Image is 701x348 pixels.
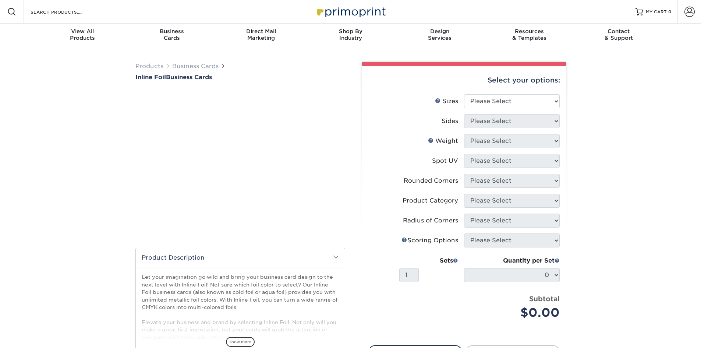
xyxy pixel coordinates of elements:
[135,74,345,81] h1: Business Cards
[306,28,395,41] div: Industry
[432,157,458,165] div: Spot UV
[401,236,458,245] div: Scoring Options
[216,28,306,35] span: Direct Mail
[485,28,574,41] div: & Templates
[529,295,560,303] strong: Subtotal
[435,97,458,106] div: Sizes
[127,24,216,47] a: BusinessCards
[38,28,127,41] div: Products
[30,7,102,16] input: SEARCH PRODUCTS.....
[574,24,663,47] a: Contact& Support
[231,221,249,240] img: Business Cards 02
[135,74,345,81] a: Inline FoilBusiness Cards
[428,137,458,145] div: Weight
[668,9,672,14] span: 0
[306,28,395,35] span: Shop By
[38,24,127,47] a: View AllProducts
[399,256,458,265] div: Sets
[135,74,166,81] span: Inline Foil
[395,28,485,41] div: Services
[314,4,387,20] img: Primoprint
[127,28,216,41] div: Cards
[646,9,667,15] span: MY CART
[135,63,163,70] a: Products
[206,221,225,240] img: Business Cards 01
[403,196,458,205] div: Product Category
[403,216,458,225] div: Radius of Corners
[256,221,274,240] img: Business Cards 03
[38,28,127,35] span: View All
[574,28,663,41] div: & Support
[226,337,255,347] span: show more
[442,117,458,126] div: Sides
[464,256,560,265] div: Quantity per Set
[368,66,560,94] div: Select your options:
[172,63,219,70] a: Business Cards
[216,24,306,47] a: Direct MailMarketing
[485,24,574,47] a: Resources& Templates
[136,248,345,267] h2: Product Description
[216,28,306,41] div: Marketing
[485,28,574,35] span: Resources
[127,28,216,35] span: Business
[395,24,485,47] a: DesignServices
[574,28,663,35] span: Contact
[470,304,560,321] div: $0.00
[306,24,395,47] a: Shop ByIndustry
[404,176,458,185] div: Rounded Corners
[395,28,485,35] span: Design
